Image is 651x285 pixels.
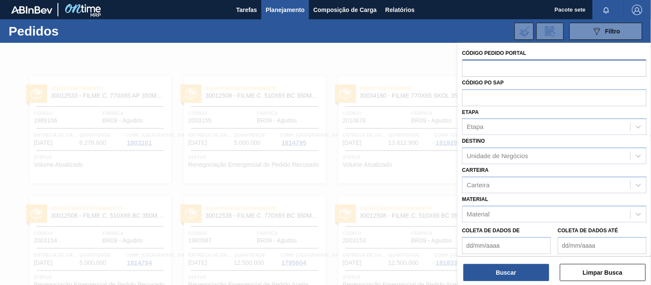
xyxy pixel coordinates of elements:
input: dd/mm/aaaa [558,237,647,254]
font: Composição de Carga [313,6,377,13]
img: TNhmsLtSVTkK8tSr43FrP2fwEKptu5GPRR3wAAAABJRU5ErkJggg== [11,6,52,14]
font: Filtro [606,28,621,35]
font: Pedidos [9,24,59,38]
font: Pacote sete [555,6,586,13]
font: Etapa [462,109,479,115]
div: Importar Negociações dos Pedidos [515,23,534,40]
font: Material [467,210,490,218]
font: Coleta de dados até [558,228,618,234]
font: Etapa [467,123,484,131]
font: Tarefas [236,6,257,13]
img: Sair [632,5,642,15]
button: Filtro [569,23,642,40]
input: dd/mm/aaaa [462,237,551,254]
font: Código PO SAP [462,80,504,86]
font: Coleta de dados de [462,228,520,234]
button: Notificações [593,4,620,16]
font: Unidade de Negócios [467,153,528,160]
div: Solicitação de Revisão de Pedidos [536,23,564,40]
font: Planejamento [266,6,305,13]
font: Carteira [467,181,490,189]
font: Código Pedido Portal [462,50,527,56]
font: Destino [462,138,485,144]
font: Material [462,196,488,202]
font: Relatórios [385,6,415,13]
font: Carteira [462,167,489,173]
